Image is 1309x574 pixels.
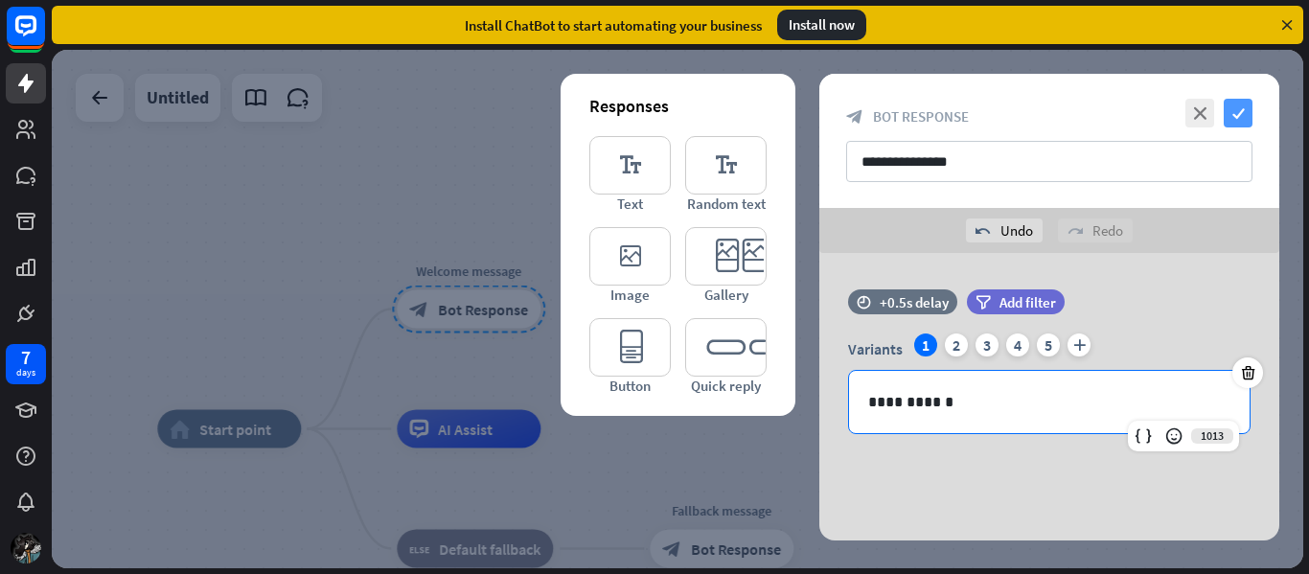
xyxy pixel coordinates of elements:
i: redo [1068,223,1083,239]
i: time [857,295,871,309]
div: Undo [966,218,1043,242]
i: filter [976,295,991,310]
div: 4 [1006,333,1029,356]
div: Install ChatBot to start automating your business [465,16,762,34]
i: check [1224,99,1252,127]
div: +0.5s delay [880,293,949,311]
a: 7 days [6,344,46,384]
div: 1 [914,333,937,356]
span: Add filter [999,293,1056,311]
div: 5 [1037,333,1060,356]
i: undo [976,223,991,239]
div: Install now [777,10,866,40]
span: Variants [848,339,903,358]
div: 3 [976,333,999,356]
div: Redo [1058,218,1133,242]
div: days [16,366,35,379]
i: block_bot_response [846,108,863,126]
button: Open LiveChat chat widget [15,8,73,65]
div: 2 [945,333,968,356]
div: 7 [21,349,31,366]
span: Bot Response [873,107,969,126]
i: plus [1068,333,1091,356]
i: close [1185,99,1214,127]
